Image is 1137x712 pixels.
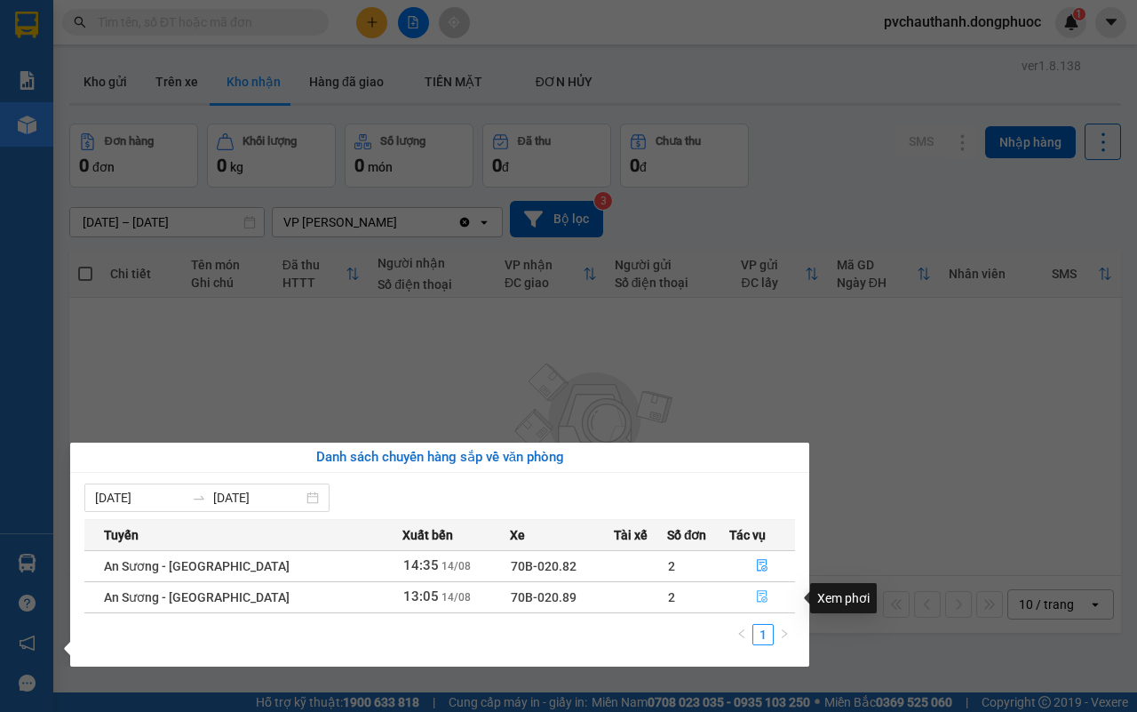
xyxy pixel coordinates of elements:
img: logo [6,11,85,89]
span: 13:05 [403,588,439,604]
span: 70B-020.89 [511,590,576,604]
span: to [192,491,206,505]
li: 1 [752,624,774,645]
button: file-done [730,552,794,580]
span: 70B-020.82 [511,559,576,573]
button: file-done [730,583,794,612]
button: left [731,624,752,645]
span: An Sương - [GEOGRAPHIC_DATA] [104,559,290,573]
span: Xe [510,525,525,545]
span: Tác vụ [729,525,766,545]
span: right [779,628,790,639]
li: Next Page [774,624,795,645]
strong: ĐỒNG PHƯỚC [140,10,243,25]
span: swap-right [192,491,206,505]
a: 1 [753,625,773,644]
span: 13:18:14 [DATE] [39,129,108,140]
span: 2 [668,559,675,573]
span: Bến xe [GEOGRAPHIC_DATA] [140,28,239,51]
input: Từ ngày [95,488,185,508]
span: 01 Võ Văn Truyện, KP.1, Phường 2 [140,53,244,76]
li: Previous Page [731,624,752,645]
span: VPCT1408250002 [89,113,187,126]
span: 2 [668,590,675,604]
span: Xuất bến [402,525,453,545]
span: In ngày: [5,129,108,140]
span: file-done [756,559,768,573]
span: An Sương - [GEOGRAPHIC_DATA] [104,590,290,604]
span: 14/08 [441,560,471,572]
span: ----------------------------------------- [48,96,218,110]
span: Tuyến [104,525,139,545]
input: Đến ngày [213,488,303,508]
span: Tài xế [614,525,648,545]
div: Xem phơi [810,583,877,613]
span: Số đơn [667,525,707,545]
span: [PERSON_NAME]: [5,115,186,125]
span: 14/08 [441,591,471,604]
div: Danh sách chuyến hàng sắp về văn phòng [84,447,795,468]
span: left [736,628,747,639]
button: right [774,624,795,645]
span: Hotline: 19001152 [140,79,218,90]
span: file-done [756,590,768,604]
span: 14:35 [403,557,439,573]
